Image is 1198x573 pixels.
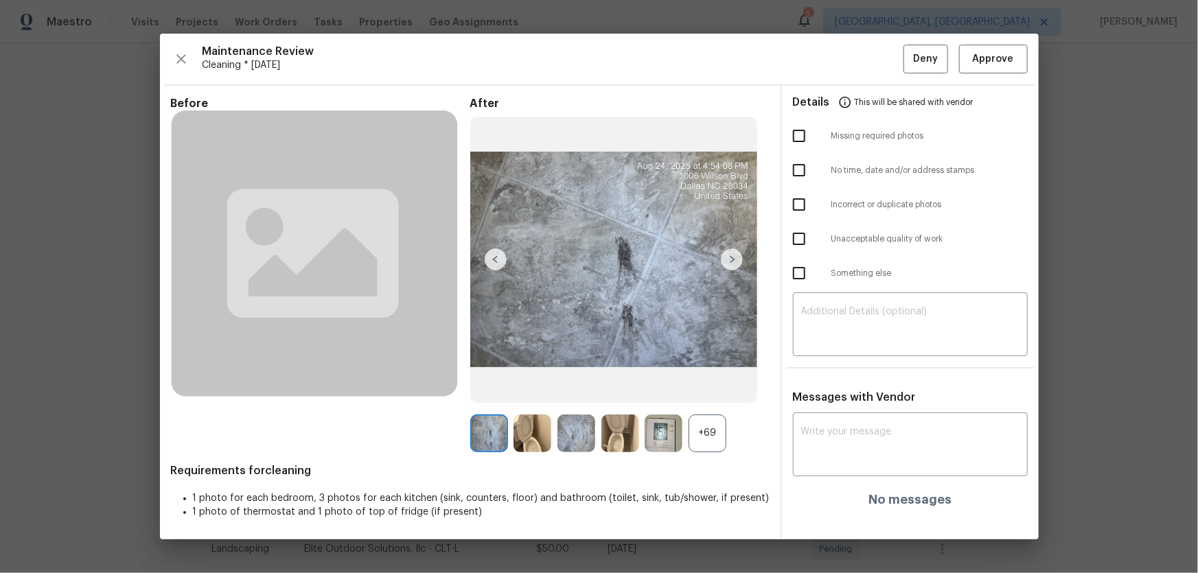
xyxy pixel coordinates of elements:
[793,86,830,119] span: Details
[470,97,770,110] span: After
[485,248,507,270] img: left-chevron-button-url
[203,58,903,72] span: Cleaning * [DATE]
[868,493,952,506] h4: No messages
[721,248,743,270] img: right-chevron-button-url
[793,392,916,403] span: Messages with Vendor
[782,153,1039,187] div: No time, date and/or address stamps
[959,45,1028,74] button: Approve
[831,165,1028,176] span: No time, date and/or address stamps
[831,233,1028,245] span: Unacceptable quality of work
[831,199,1028,211] span: Incorrect or duplicate photos
[782,256,1039,290] div: Something else
[193,491,770,505] li: 1 photo for each bedroom, 3 photos for each kitchen (sink, counters, floor) and bathroom (toilet,...
[973,51,1014,68] span: Approve
[855,86,974,119] span: This will be shared with vendor
[903,45,948,74] button: Deny
[831,130,1028,142] span: Missing required photos
[171,97,470,110] span: Before
[831,268,1028,279] span: Something else
[782,222,1039,256] div: Unacceptable quality of work
[782,119,1039,153] div: Missing required photos
[913,51,938,68] span: Deny
[689,414,726,452] div: +69
[782,187,1039,222] div: Incorrect or duplicate photos
[203,45,903,58] span: Maintenance Review
[171,464,770,478] span: Requirements for cleaning
[193,505,770,519] li: 1 photo of thermostat and 1 photo of top of fridge (if present)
